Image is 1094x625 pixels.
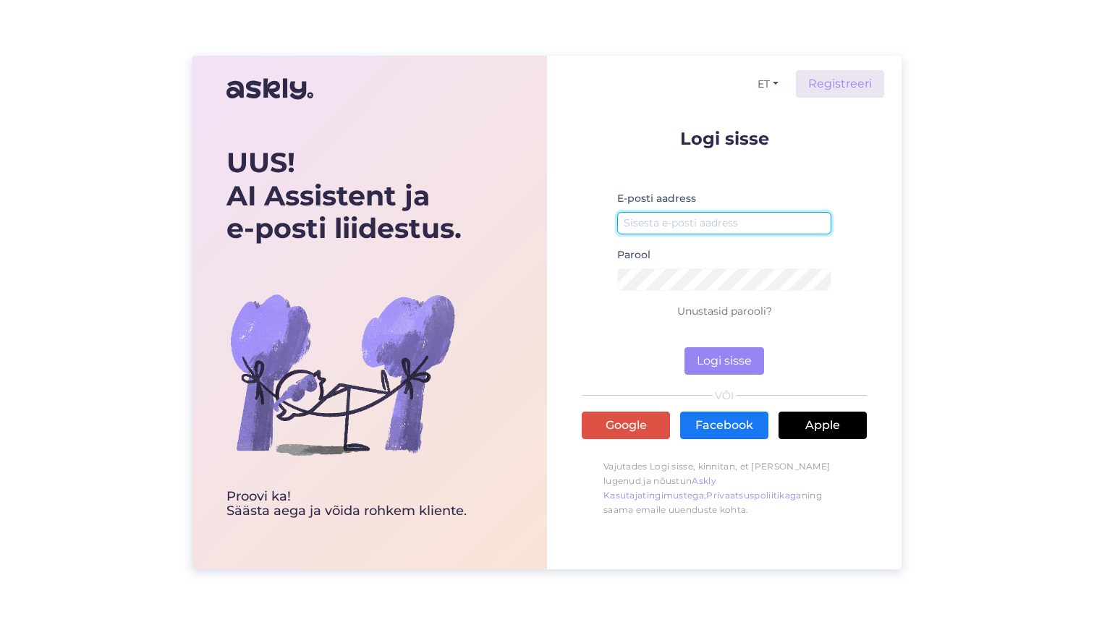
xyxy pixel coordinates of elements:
[226,72,313,106] img: Askly
[706,490,801,501] a: Privaatsuspoliitikaga
[582,129,867,148] p: Logi sisse
[582,412,670,439] a: Google
[617,191,696,206] label: E-posti aadress
[582,452,867,524] p: Vajutades Logi sisse, kinnitan, et [PERSON_NAME] lugenud ja nõustun , ning saama emaile uuenduste...
[684,347,764,375] button: Logi sisse
[226,490,467,519] div: Proovi ka! Säästa aega ja võida rohkem kliente.
[796,70,884,98] a: Registreeri
[226,258,458,490] img: bg-askly
[713,391,737,401] span: VÕI
[617,247,650,263] label: Parool
[226,146,467,245] div: UUS! AI Assistent ja e-posti liidestus.
[617,212,831,234] input: Sisesta e-posti aadress
[779,412,867,439] a: Apple
[677,305,772,318] a: Unustasid parooli?
[680,412,768,439] a: Facebook
[752,74,784,95] button: ET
